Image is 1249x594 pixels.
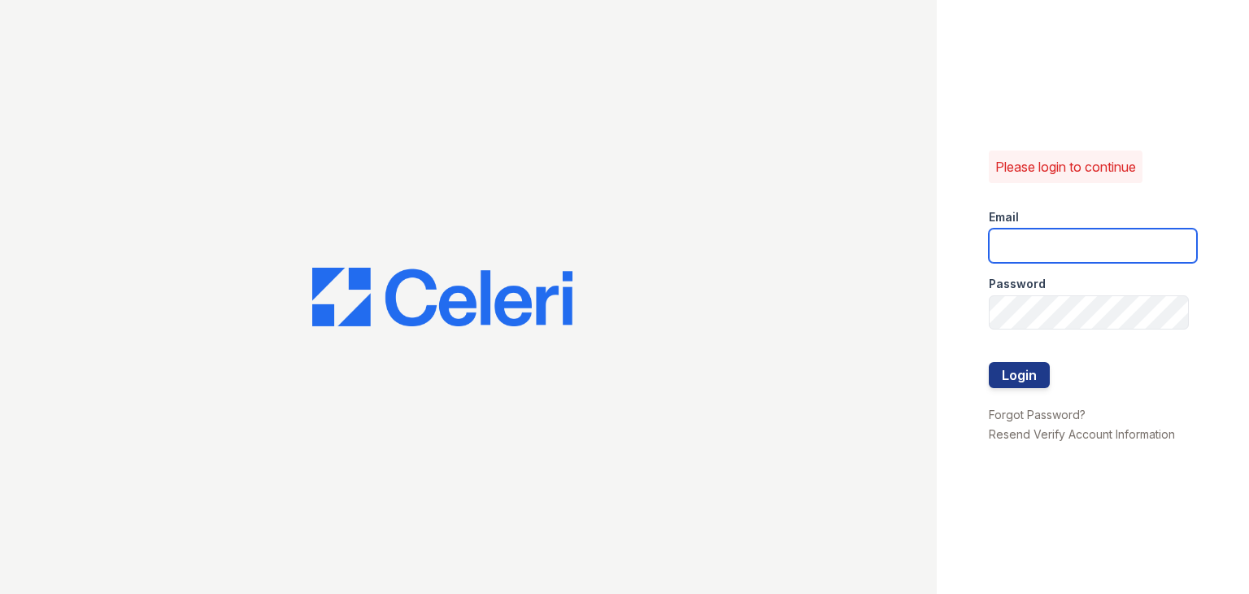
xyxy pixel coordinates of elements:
p: Please login to continue [995,157,1136,177]
a: Resend Verify Account Information [989,427,1175,441]
label: Email [989,209,1019,225]
a: Forgot Password? [989,408,1086,421]
img: CE_Logo_Blue-a8612792a0a2168367f1c8372b55b34899dd931a85d93a1a3d3e32e68fde9ad4.png [312,268,572,326]
label: Password [989,276,1046,292]
button: Login [989,362,1050,388]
